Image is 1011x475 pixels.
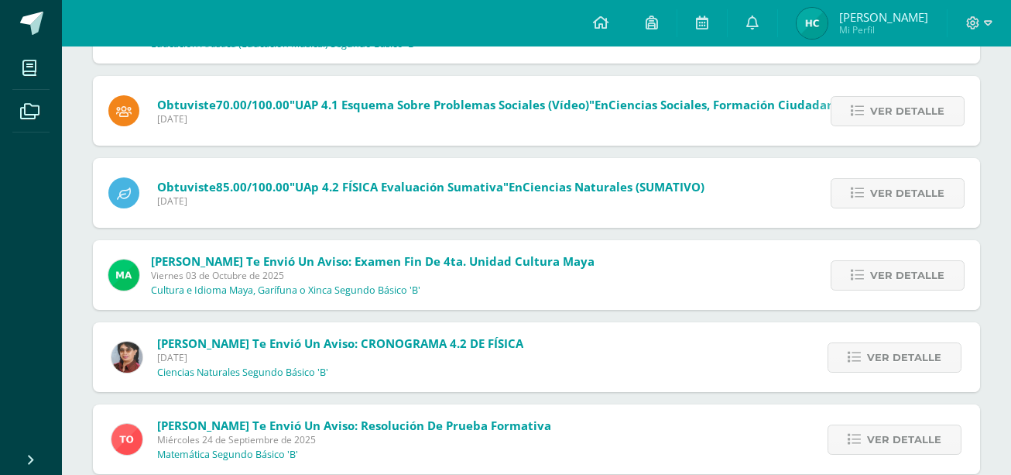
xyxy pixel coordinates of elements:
span: Miércoles 24 de Septiembre de 2025 [157,433,551,446]
span: [PERSON_NAME] te envió un aviso: CRONOGRAMA 4.2 DE FÍSICA [157,336,523,351]
span: Obtuviste en [157,179,704,194]
span: [PERSON_NAME] te envió un aviso: Examen fin de 4ta. Unidad Cultura Maya [151,253,595,269]
span: Mi Perfil [839,23,928,36]
span: Ver detalle [870,97,944,126]
p: Cultura e Idioma Maya, Garífuna o Xinca Segundo Básico 'B' [151,284,420,297]
span: Ver detalle [867,343,941,372]
span: 70.00/100.00 [216,97,290,112]
span: [DATE] [157,351,523,364]
img: 8866475198638e21c75a704fcd13ce2b.png [108,260,139,291]
span: [PERSON_NAME] [839,9,928,25]
span: Ciencias Naturales (SUMATIVO) [523,179,704,194]
span: "UAp 4.2 FÍSICA Evaluación Sumativa" [290,179,509,194]
span: [PERSON_NAME] te envió un aviso: Resolución de prueba formativa [157,418,551,433]
img: 756ce12fb1b4cf9faf9189d656ca7749.png [111,424,142,455]
span: Ver detalle [867,425,941,454]
img: 62738a800ecd8b6fa95d10d0b85c3dbc.png [111,342,142,373]
span: Ver detalle [870,261,944,290]
p: Matemática Segundo Básico 'B' [157,449,298,461]
span: Ver detalle [870,179,944,208]
span: Viernes 03 de Octubre de 2025 [151,269,595,282]
p: Ciencias Naturales Segundo Básico 'B' [157,367,328,379]
img: c37bd27e5ecd102814f09d82dcfd2d7f.png [797,8,828,39]
span: 85.00/100.00 [216,179,290,194]
span: "UAP 4.1 Esquema sobre problemas sociales (vídeo)" [290,97,595,112]
span: [DATE] [157,194,704,208]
